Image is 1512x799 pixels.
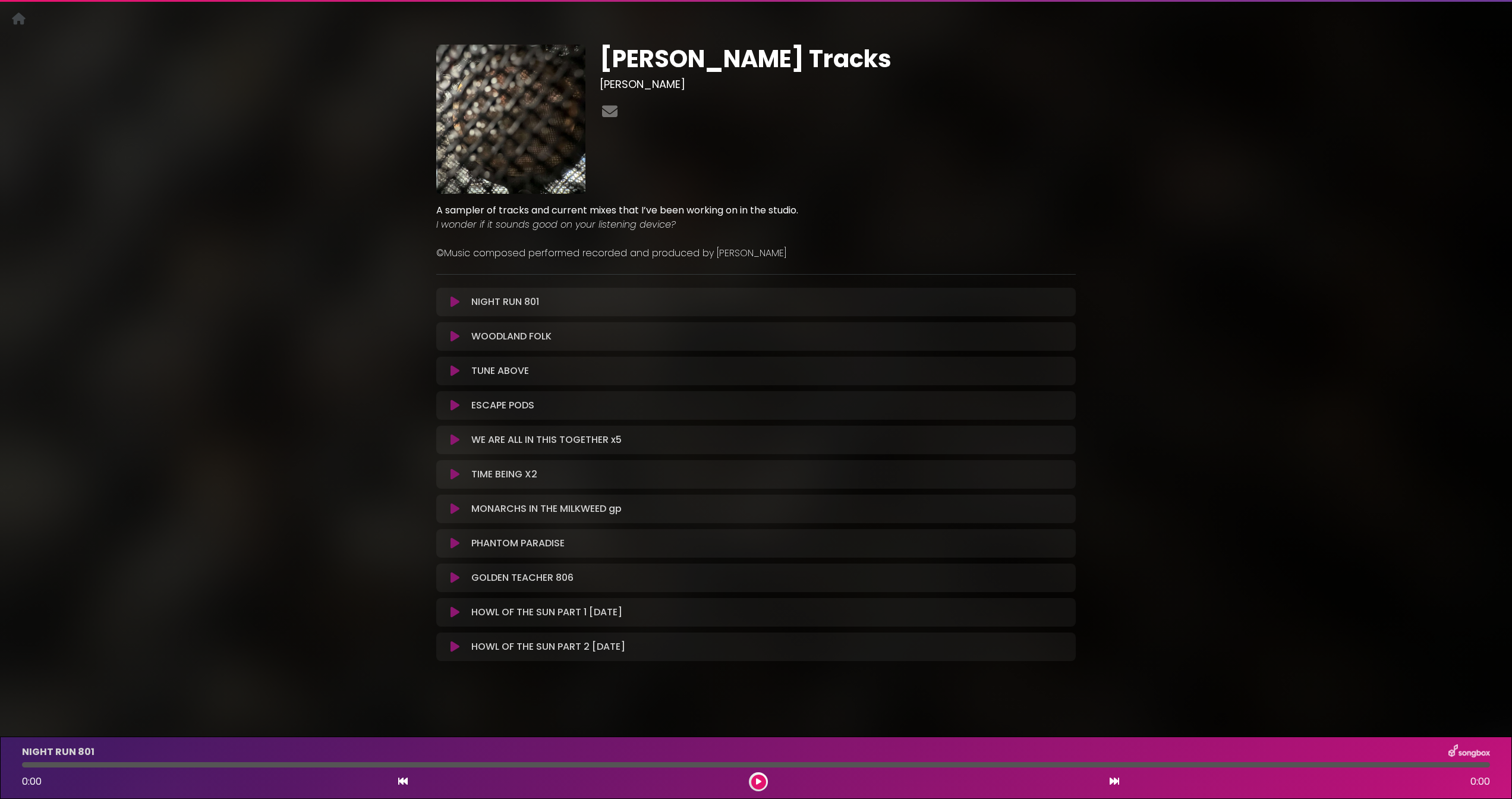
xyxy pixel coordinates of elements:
strong: A sampler of tracks and current mixes that I’ve been working on in the studio. [436,203,798,217]
img: WoiypGATUe1Z4Pg8yshD [436,45,585,194]
p: NIGHT RUN 801 [471,295,539,309]
p: PHANTOM PARADISE [471,536,565,551]
p: ©Music composed performed recorded and produced by [PERSON_NAME] [436,246,1076,260]
p: WE ARE ALL IN THIS TOGETHER x5 [471,433,622,447]
p: GOLDEN TEACHER 806 [471,571,574,585]
p: TUNE ABOVE [471,364,529,378]
p: MONARCHS IN THE MILKWEED gp [471,502,622,516]
em: I wonder if it sounds good on your listening device? [436,218,676,231]
p: HOWL OF THE SUN PART 2 [DATE] [471,640,625,654]
p: ESCAPE PODS [471,398,534,413]
p: TIME BEING X2 [471,467,537,482]
p: HOWL OF THE SUN PART 1 [DATE] [471,605,622,619]
h3: [PERSON_NAME] [600,78,1076,91]
h1: [PERSON_NAME] Tracks [600,45,1076,73]
p: WOODLAND FOLK [471,329,552,344]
